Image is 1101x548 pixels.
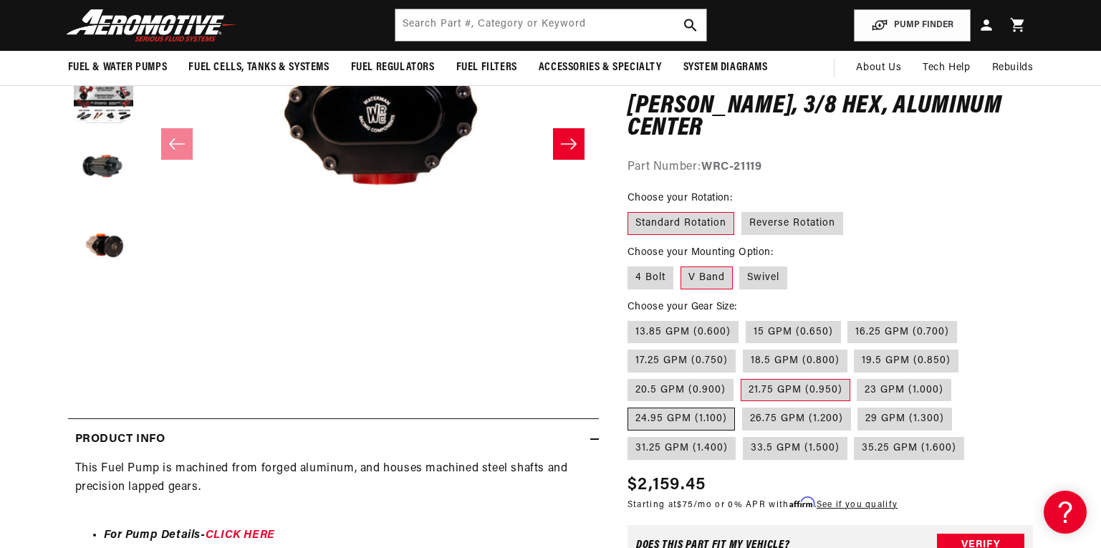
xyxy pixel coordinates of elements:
[741,213,843,236] label: Reverse Rotation
[817,501,898,509] a: See if you qualify - Learn more about Affirm Financing (opens in modal)
[104,529,275,541] strong: For Pump Details-
[742,408,851,431] label: 26.75 GPM (1.200)
[854,350,958,373] label: 19.5 GPM (0.850)
[856,62,901,73] span: About Us
[628,213,734,236] label: Standard Rotation
[746,321,841,344] label: 15 GPM (0.650)
[739,266,787,289] label: Swivel
[628,437,736,460] label: 31.25 GPM (1.400)
[456,60,517,75] span: Fuel Filters
[628,299,739,314] legend: Choose your Gear Size:
[857,379,951,402] label: 23 GPM (1.000)
[628,158,1034,177] div: Part Number:
[628,472,706,498] span: $2,159.45
[789,497,814,508] span: Affirm
[446,51,528,85] summary: Fuel Filters
[57,51,178,85] summary: Fuel & Water Pumps
[68,60,168,75] span: Fuel & Water Pumps
[75,431,165,449] h2: Product Info
[68,56,140,128] button: Load image 3 in gallery view
[743,437,847,460] label: 33.5 GPM (1.500)
[743,350,847,373] label: 18.5 GPM (0.800)
[178,51,340,85] summary: Fuel Cells, Tanks & Systems
[340,51,446,85] summary: Fuel Regulators
[62,9,241,42] img: Aeromotive
[351,60,435,75] span: Fuel Regulators
[981,51,1044,85] summary: Rebuilds
[528,51,673,85] summary: Accessories & Specialty
[206,529,275,541] a: CLICK HERE
[68,135,140,206] button: Load image 4 in gallery view
[628,379,734,402] label: 20.5 GPM (0.900)
[673,51,779,85] summary: System Diagrams
[68,419,599,461] summary: Product Info
[701,161,761,173] strong: WRC-21119
[161,128,193,160] button: Slide left
[854,437,964,460] label: 35.25 GPM (1.600)
[675,9,706,41] button: search button
[912,51,981,85] summary: Tech Help
[628,266,673,289] label: 4 Bolt
[845,51,912,85] a: About Us
[628,245,774,260] legend: Choose your Mounting Option:
[681,266,733,289] label: V Band
[395,9,706,41] input: Search by Part Number, Category or Keyword
[68,213,140,285] button: Load image 5 in gallery view
[628,408,735,431] label: 24.95 GPM (1.100)
[628,350,736,373] label: 17.25 GPM (0.750)
[683,60,768,75] span: System Diagrams
[854,9,971,42] button: PUMP FINDER
[857,408,952,431] label: 29 GPM (1.300)
[628,191,734,206] legend: Choose your Rotation:
[628,498,898,511] p: Starting at /mo or 0% APR with .
[628,95,1034,140] h1: [PERSON_NAME], 3/8 Hex, Aluminum Center
[923,60,970,76] span: Tech Help
[992,60,1034,76] span: Rebuilds
[847,321,957,344] label: 16.25 GPM (0.700)
[553,128,585,160] button: Slide right
[628,321,739,344] label: 13.85 GPM (0.600)
[539,60,662,75] span: Accessories & Specialty
[677,501,693,509] span: $75
[741,379,850,402] label: 21.75 GPM (0.950)
[188,60,329,75] span: Fuel Cells, Tanks & Systems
